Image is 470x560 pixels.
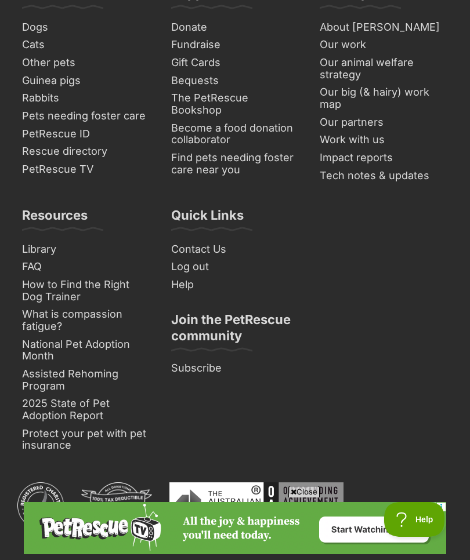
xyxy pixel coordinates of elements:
[17,161,155,179] a: PetRescue TV
[315,36,453,54] a: Our work
[22,207,88,230] h3: Resources
[315,83,453,113] a: Our big (& hairy) work map
[17,365,155,395] a: Assisted Rehoming Program
[17,36,155,54] a: Cats
[17,306,155,335] a: What is compassion fatigue?
[17,125,155,143] a: PetRescue ID
[17,336,155,365] a: National Pet Adoption Month
[167,36,304,54] a: Fundraise
[17,89,155,107] a: Rabbits
[171,311,299,351] h3: Join the PetRescue community
[167,258,304,276] a: Log out
[17,54,155,72] a: Other pets
[24,502,446,554] iframe: Advertisement
[167,89,304,119] a: The PetRescue Bookshop
[81,482,152,529] img: DGR
[169,482,344,529] img: Australian Charity Awards - Outstanding Achievement Winner 2023 - 2022 - 2021
[17,425,155,454] a: Protect your pet with pet insurance
[17,72,155,90] a: Guinea pigs
[17,143,155,161] a: Rescue directory
[167,54,304,72] a: Gift Cards
[17,395,155,424] a: 2025 State of Pet Adoption Report
[167,149,304,179] a: Find pets needing foster care near you
[315,167,453,185] a: Tech notes & updates
[17,107,155,125] a: Pets needing foster care
[315,131,453,149] a: Work with us
[167,119,304,149] a: Become a food donation collaborator
[17,241,155,259] a: Library
[167,359,304,377] a: Subscribe
[288,486,320,497] span: Close
[17,258,155,276] a: FAQ
[315,19,453,37] a: About [PERSON_NAME]
[167,241,304,259] a: Contact Us
[315,149,453,167] a: Impact reports
[17,19,155,37] a: Dogs
[167,19,304,37] a: Donate
[17,276,155,306] a: How to Find the Right Dog Trainer
[384,502,447,537] iframe: Help Scout Beacon - Open
[171,207,244,230] h3: Quick Links
[167,276,304,294] a: Help
[17,482,64,529] img: ACNC
[167,72,304,90] a: Bequests
[315,54,453,83] a: Our animal welfare strategy
[315,114,453,132] a: Our partners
